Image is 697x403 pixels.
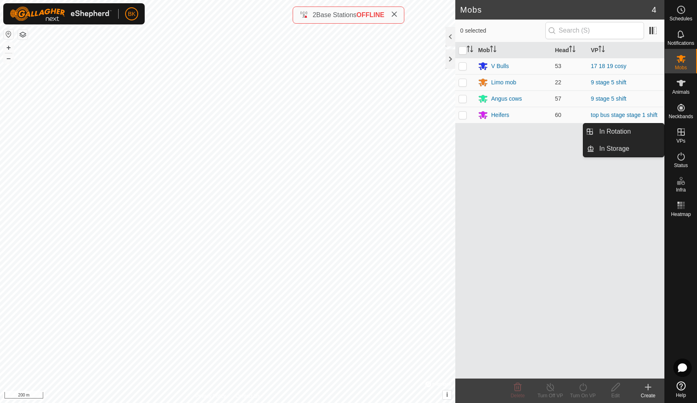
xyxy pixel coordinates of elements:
th: Head [552,42,588,58]
span: Status [674,163,688,168]
span: 4 [652,4,656,16]
a: Contact Us [236,392,260,400]
span: Heatmap [671,212,691,217]
p-sorticon: Activate to sort [467,47,473,53]
div: Heifers [491,111,509,119]
h2: Mobs [460,5,652,15]
span: VPs [676,139,685,143]
a: In Storage [594,141,664,157]
div: Turn Off VP [534,392,567,399]
span: 57 [555,95,562,102]
div: Create [632,392,664,399]
span: Animals [672,90,690,95]
span: Infra [676,187,686,192]
span: Help [676,393,686,398]
input: Search (S) [545,22,644,39]
div: Edit [599,392,632,399]
th: VP [588,42,665,58]
p-sorticon: Activate to sort [490,47,496,53]
button: Map Layers [18,30,28,40]
a: 17 18 19 cosy [591,63,626,69]
button: – [4,53,13,63]
div: Turn On VP [567,392,599,399]
a: Privacy Policy [195,392,226,400]
span: Delete [511,393,525,399]
img: Gallagher Logo [10,7,112,21]
span: 22 [555,79,562,86]
span: 60 [555,112,562,118]
a: 9 stage 5 shift [591,95,626,102]
a: Help [665,378,697,401]
span: 53 [555,63,562,69]
span: Base Stations [316,11,357,18]
a: top bus stage stage 1 shift [591,112,657,118]
span: i [446,391,448,398]
span: 2 [313,11,316,18]
p-sorticon: Activate to sort [569,47,576,53]
a: In Rotation [594,123,664,140]
span: 0 selected [460,26,545,35]
span: Mobs [675,65,687,70]
span: In Rotation [599,127,631,137]
div: Angus cows [491,95,522,103]
p-sorticon: Activate to sort [598,47,605,53]
span: Schedules [669,16,692,21]
button: + [4,43,13,53]
li: In Storage [583,141,664,157]
span: In Storage [599,144,629,154]
div: V Bulls [491,62,509,70]
a: 9 stage 5 shift [591,79,626,86]
li: In Rotation [583,123,664,140]
button: Reset Map [4,29,13,39]
span: Notifications [668,41,694,46]
span: OFFLINE [357,11,384,18]
th: Mob [475,42,552,58]
button: i [443,390,452,399]
span: Neckbands [668,114,693,119]
div: Limo mob [491,78,516,87]
span: BK [128,10,136,18]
